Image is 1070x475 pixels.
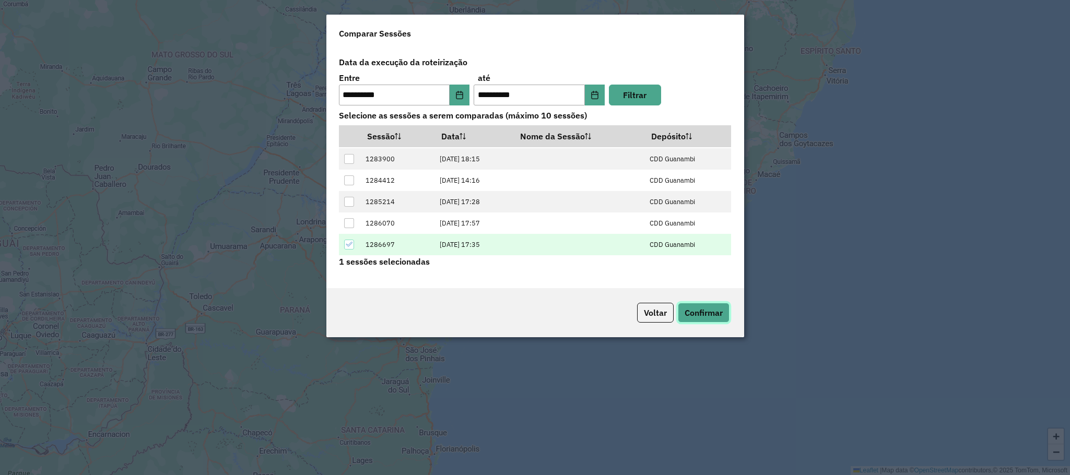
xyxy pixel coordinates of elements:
[333,52,738,72] label: Data da execução da roteirização
[434,148,513,170] td: [DATE] 18:15
[360,234,434,255] td: 1286697
[434,125,513,147] th: Data
[434,234,513,255] td: [DATE] 17:35
[478,72,490,84] label: até
[434,212,513,234] td: [DATE] 17:57
[360,170,434,191] td: 1284412
[339,72,360,84] label: Entre
[339,27,411,40] h4: Comparar Sessões
[644,148,731,170] td: CDD Guanambi
[644,170,731,191] td: CDD Guanambi
[434,170,513,191] td: [DATE] 14:16
[609,85,661,105] button: Filtrar
[644,212,731,234] td: CDD Guanambi
[513,125,644,147] th: Nome da Sessão
[450,85,469,105] button: Choose Date
[333,105,738,125] label: Selecione as sessões a serem comparadas (máximo 10 sessões)
[360,125,434,147] th: Sessão
[637,303,674,323] button: Voltar
[360,191,434,212] td: 1285214
[678,303,730,323] button: Confirmar
[644,234,731,255] td: CDD Guanambi
[434,191,513,212] td: [DATE] 17:28
[644,191,731,212] td: CDD Guanambi
[360,212,434,234] td: 1286070
[360,148,434,170] td: 1283900
[585,85,605,105] button: Choose Date
[339,255,430,268] label: 1 sessões selecionadas
[644,125,731,147] th: Depósito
